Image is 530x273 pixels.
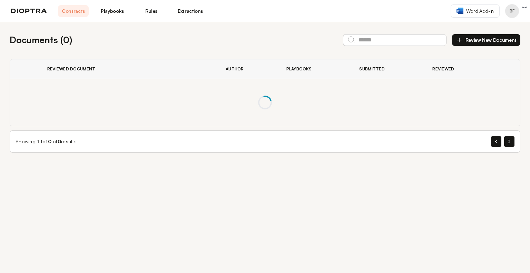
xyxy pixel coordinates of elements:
[10,33,72,47] h2: Documents ( 0 )
[58,5,89,17] a: Contracts
[175,5,206,17] a: Extractions
[452,34,520,46] button: Review New Document
[217,59,278,79] th: Author
[505,4,519,18] button: Profile menu
[39,59,217,79] th: Reviewed Document
[424,59,491,79] th: Reviewed
[16,138,77,145] div: Showing to of results
[457,8,463,14] img: word
[46,138,51,144] span: 10
[37,138,39,144] span: 1
[491,136,501,147] button: Previous
[58,138,61,144] span: 0
[11,9,47,13] img: logo
[466,8,494,14] span: Word Add-in
[278,59,351,79] th: Playbooks
[258,96,272,109] span: Loading
[136,5,167,17] a: Rules
[451,4,500,18] a: Word Add-in
[97,5,128,17] a: Playbooks
[351,59,424,79] th: Submitted
[504,136,514,147] button: Next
